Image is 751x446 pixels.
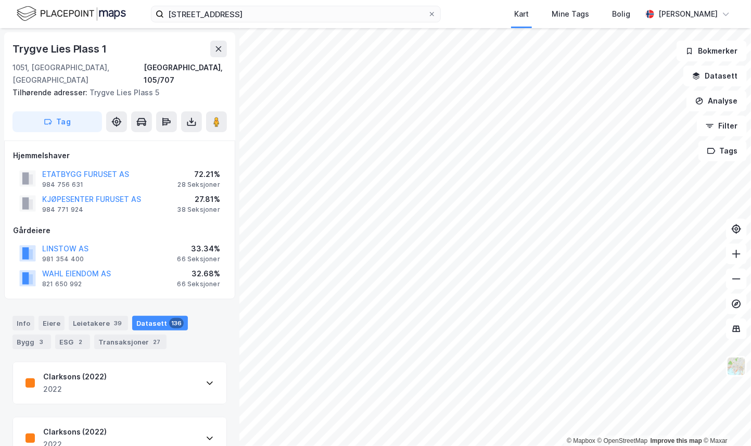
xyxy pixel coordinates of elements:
[177,243,220,255] div: 33.34%
[42,280,82,288] div: 821 650 992
[697,116,747,136] button: Filter
[514,8,529,20] div: Kart
[177,280,220,288] div: 66 Seksjoner
[677,41,747,61] button: Bokmerker
[13,149,226,162] div: Hjemmelshaver
[42,206,83,214] div: 984 771 924
[12,316,34,330] div: Info
[12,61,144,86] div: 1051, [GEOGRAPHIC_DATA], [GEOGRAPHIC_DATA]
[55,335,90,349] div: ESG
[699,396,751,446] iframe: Chat Widget
[169,318,184,328] div: 136
[112,318,124,328] div: 39
[75,337,86,347] div: 2
[43,383,107,396] div: 2022
[552,8,589,20] div: Mine Tags
[612,8,630,20] div: Bolig
[177,267,220,280] div: 32.68%
[12,335,51,349] div: Bygg
[597,437,648,444] a: OpenStreetMap
[567,437,595,444] a: Mapbox
[727,356,746,376] img: Z
[178,168,220,181] div: 72.21%
[178,181,220,189] div: 28 Seksjoner
[132,316,188,330] div: Datasett
[12,41,109,57] div: Trygve Lies Plass 1
[12,111,102,132] button: Tag
[683,66,747,86] button: Datasett
[13,224,226,237] div: Gårdeiere
[12,88,90,97] span: Tilhørende adresser:
[151,337,162,347] div: 27
[164,6,428,22] input: Søk på adresse, matrikkel, gårdeiere, leietakere eller personer
[177,206,220,214] div: 38 Seksjoner
[144,61,227,86] div: [GEOGRAPHIC_DATA], 105/707
[36,337,47,347] div: 3
[699,396,751,446] div: Kontrollprogram for chat
[17,5,126,23] img: logo.f888ab2527a4732fd821a326f86c7f29.svg
[658,8,718,20] div: [PERSON_NAME]
[69,316,128,330] div: Leietakere
[12,86,219,99] div: Trygve Lies Plass 5
[39,316,65,330] div: Eiere
[686,91,747,111] button: Analyse
[42,255,84,263] div: 981 354 400
[42,181,83,189] div: 984 756 631
[177,255,220,263] div: 66 Seksjoner
[43,426,107,438] div: Clarksons (2022)
[177,193,220,206] div: 27.81%
[94,335,167,349] div: Transaksjoner
[698,141,747,161] button: Tags
[43,371,107,383] div: Clarksons (2022)
[651,437,702,444] a: Improve this map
